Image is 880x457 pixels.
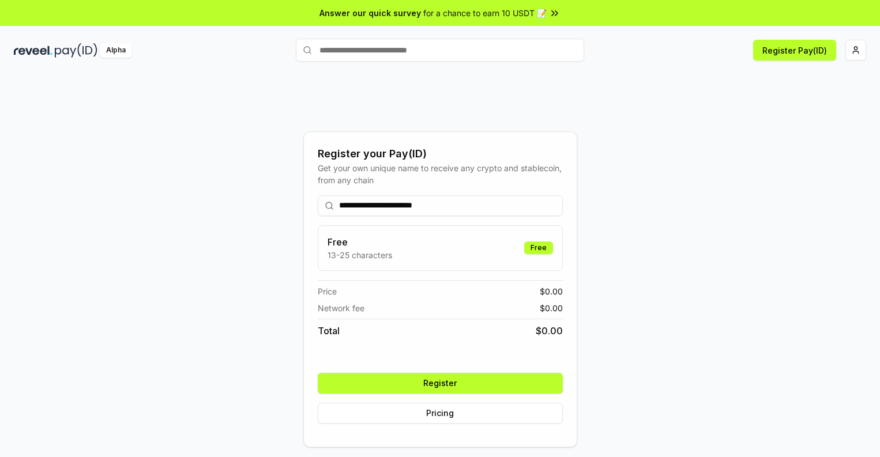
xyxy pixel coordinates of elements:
[14,43,52,58] img: reveel_dark
[318,285,337,297] span: Price
[318,403,563,424] button: Pricing
[753,40,836,61] button: Register Pay(ID)
[524,241,553,254] div: Free
[55,43,97,58] img: pay_id
[423,7,547,19] span: for a chance to earn 10 USDT 📝
[100,43,132,58] div: Alpha
[319,7,421,19] span: Answer our quick survey
[540,285,563,297] span: $ 0.00
[536,324,563,338] span: $ 0.00
[318,146,563,162] div: Register your Pay(ID)
[328,235,392,249] h3: Free
[318,162,563,186] div: Get your own unique name to receive any crypto and stablecoin, from any chain
[540,302,563,314] span: $ 0.00
[328,249,392,261] p: 13-25 characters
[318,373,563,394] button: Register
[318,324,340,338] span: Total
[318,302,364,314] span: Network fee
